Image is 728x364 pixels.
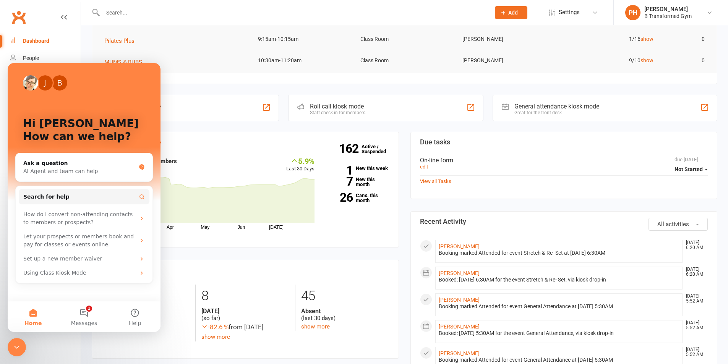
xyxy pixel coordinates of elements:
span: -82.6 % [201,323,229,331]
strong: 26 [326,192,353,203]
a: [PERSON_NAME] [439,324,480,330]
div: B Transformed Gym [644,13,692,19]
button: Search for help [11,126,142,141]
div: Let your prospects or members book and pay for classes or events online. [11,167,142,189]
a: 7New this month [326,177,389,187]
strong: Absent [301,307,389,315]
iframe: Intercom live chat [8,63,161,332]
td: [PERSON_NAME] [456,30,558,48]
div: Booking marked Attended for event General Attendance at [DATE] 5:30AM [439,357,679,363]
div: Set up a new member waiver [16,192,128,200]
div: How do I convert non-attending contacts to members or prospects? [11,144,142,167]
time: [DATE] 5:52 AM [682,320,707,330]
a: [PERSON_NAME] [439,297,480,303]
button: Pilates Plus [104,36,140,45]
div: Booked: [DATE] 6:30AM for the event Stretch & Re- Set, via kiosk drop-in [439,277,679,283]
time: [DATE] 5:52 AM [682,294,707,304]
td: 9/10 [558,52,660,70]
div: AI Agent and team can help [16,104,128,112]
div: PH [625,5,640,20]
span: Not Started [674,166,703,172]
div: 45 [301,285,389,307]
td: 1/16 [558,30,660,48]
span: All activities [657,221,689,228]
span: MUMS & BUBS [104,59,142,66]
a: show [640,36,653,42]
div: Using Class Kiosk Mode [11,203,142,217]
div: 8 [201,285,289,307]
button: All activities [649,218,708,231]
td: 10:30am-11:20am [251,52,353,70]
button: Messages [51,238,102,269]
span: Help [121,257,133,263]
div: from [DATE] [201,322,289,332]
a: 1New this week [326,166,389,171]
h3: Due tasks [420,138,708,146]
span: Settings [559,4,580,21]
a: 26Canx. this month [326,193,389,203]
div: (so far) [201,307,289,322]
a: View all Tasks [420,178,451,184]
div: (last 30 days) [301,307,389,322]
div: 5.9% [286,157,315,165]
strong: 162 [339,143,362,154]
div: Ask a questionAI Agent and team can help [8,90,145,119]
div: Ask a question [16,96,128,104]
button: Help [102,238,153,269]
button: Not Started [674,162,708,176]
div: Roll call kiosk mode [310,103,365,110]
a: [PERSON_NAME] [439,243,480,249]
td: Class Room [353,30,456,48]
span: Add [508,10,518,16]
h3: Recent Activity [420,218,708,225]
td: 0 [660,30,712,48]
a: [PERSON_NAME] [439,350,480,356]
div: Booked: [DATE] 5:30AM for the event General Attendance, via kiosk drop-in [439,330,679,336]
td: 0 [660,52,712,70]
strong: 1 [326,165,353,176]
span: Pilates Plus [104,37,135,44]
div: Great for the front desk [514,110,599,115]
td: Class Room [353,52,456,70]
td: 9:15am-10:15am [251,30,353,48]
div: Using Class Kiosk Mode [16,206,128,214]
time: [DATE] 6:20 AM [682,240,707,250]
div: How do I convert non-attending contacts to members or prospects? [16,147,128,163]
div: Set up a new member waiver [11,189,142,203]
a: show [640,57,653,63]
div: [PERSON_NAME] [644,6,692,13]
time: [DATE] 5:52 AM [682,347,707,357]
button: Add [495,6,527,19]
strong: 7 [326,176,353,187]
span: Messages [63,257,90,263]
div: Staff check-in for members [310,110,365,115]
a: People [10,50,81,67]
span: Home [17,257,34,263]
span: Search for help [16,130,62,138]
a: edit [420,164,428,170]
p: How can we help? [15,67,138,80]
button: MUMS & BUBS [104,58,148,67]
td: [PERSON_NAME] [456,52,558,70]
strong: [DATE] [201,307,289,315]
a: show more [201,333,230,340]
a: 162Active / Suspended [362,138,395,160]
div: Booking marked Attended for event Stretch & Re- Set at [DATE] 6:30AM [439,250,679,256]
input: Search... [101,7,485,18]
div: On-line form [420,157,708,164]
h3: Attendance [101,266,389,274]
a: Clubworx [9,8,28,27]
div: Booking marked Attended for event General Attendance at [DATE] 5:30AM [439,303,679,310]
iframe: Intercom live chat [8,338,26,356]
a: show more [301,323,330,330]
div: Last 30 Days [286,157,315,173]
div: Dashboard [23,38,49,44]
h3: Members [101,138,389,146]
time: [DATE] 6:20 AM [682,267,707,277]
a: Dashboard [10,32,81,50]
div: People [23,55,39,61]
